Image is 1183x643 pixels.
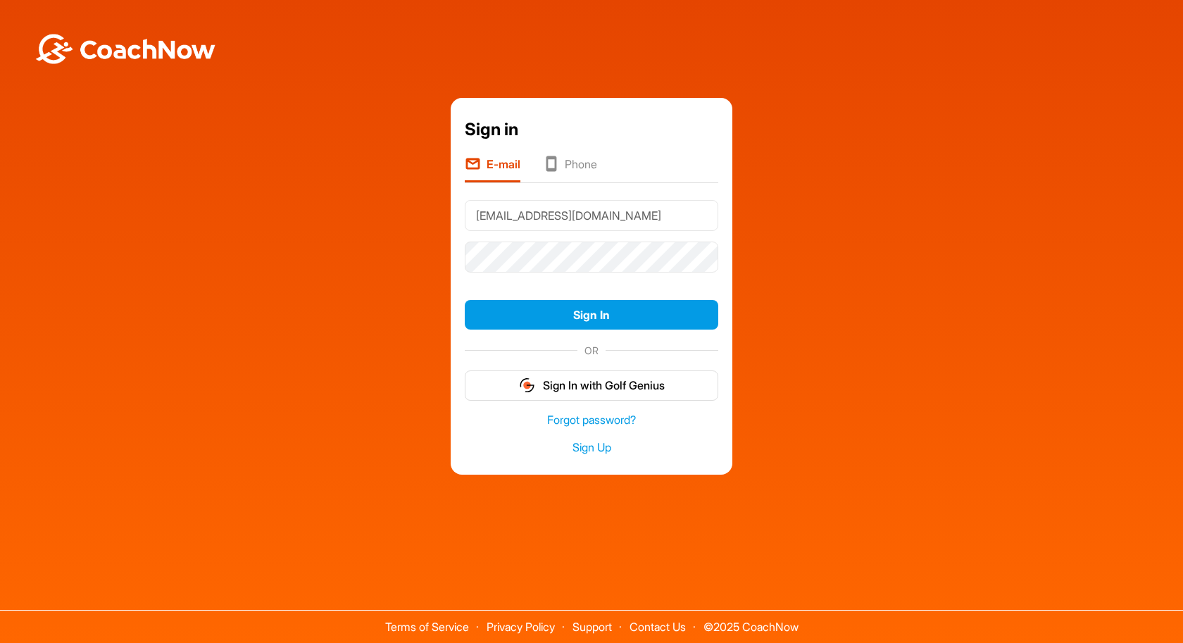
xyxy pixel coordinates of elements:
[577,343,606,358] span: OR
[487,620,555,634] a: Privacy Policy
[572,620,612,634] a: Support
[543,156,597,182] li: Phone
[465,370,718,401] button: Sign In with Golf Genius
[385,620,469,634] a: Terms of Service
[518,377,536,394] img: gg_logo
[465,156,520,182] li: E-mail
[465,117,718,142] div: Sign in
[465,300,718,330] button: Sign In
[465,439,718,456] a: Sign Up
[465,412,718,428] a: Forgot password?
[696,611,806,632] span: © 2025 CoachNow
[34,34,217,64] img: BwLJSsUCoWCh5upNqxVrqldRgqLPVwmV24tXu5FoVAoFEpwwqQ3VIfuoInZCoVCoTD4vwADAC3ZFMkVEQFDAAAAAElFTkSuQmCC
[465,200,718,231] input: E-mail
[630,620,686,634] a: Contact Us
